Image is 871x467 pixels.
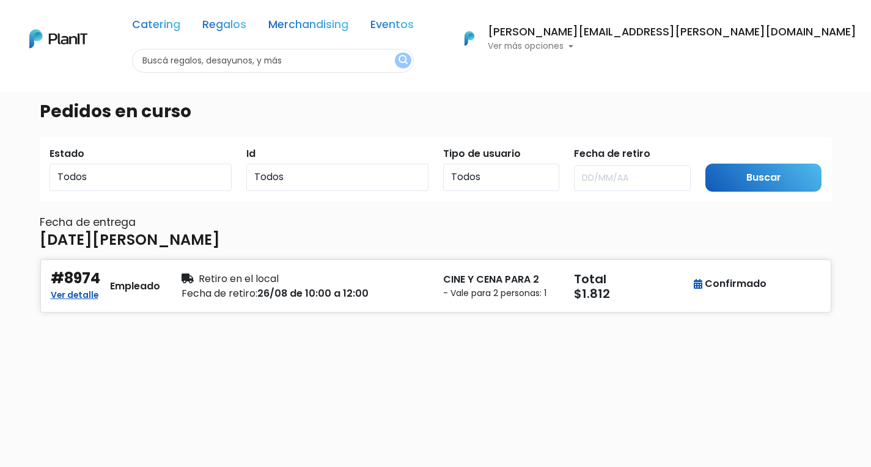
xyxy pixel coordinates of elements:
h4: #8974 [51,270,100,288]
label: Tipo de usuario [443,147,521,161]
input: DD/MM/AA [574,165,691,191]
a: Ver detalle [51,286,98,301]
h5: $1.812 [574,286,690,301]
img: search_button-432b6d5273f82d61273b3651a40e1bd1b912527efae98b1b7a1b2c0702e16a8d.svg [399,55,408,67]
img: PlanIt Logo [29,29,87,48]
button: #8974 Ver detalle Empleado Retiro en el local Fecha de retiro:26/08 de 10:00 a 12:00 CINE Y CENA ... [40,259,832,313]
p: Ver más opciones [488,42,856,51]
input: Buscar [705,164,822,192]
span: Retiro en el local [199,272,279,286]
label: Fecha de retiro [574,147,650,161]
button: PlanIt Logo [PERSON_NAME][EMAIL_ADDRESS][PERSON_NAME][DOMAIN_NAME] Ver más opciones [449,23,856,54]
a: Merchandising [268,20,348,34]
label: Submit [705,147,741,161]
h4: [DATE][PERSON_NAME] [40,231,220,249]
small: - Vale para 2 personas: 1 [443,287,559,300]
label: Id [246,147,255,161]
label: Estado [50,147,84,161]
input: Buscá regalos, desayunos, y más [132,49,414,73]
a: Regalos [202,20,246,34]
span: Fecha de retiro: [182,286,257,300]
div: Confirmado [694,277,766,291]
h6: Fecha de entrega [40,216,832,229]
img: PlanIt Logo [456,25,483,52]
h5: Total [574,272,688,286]
h3: Pedidos en curso [40,101,191,122]
div: 26/08 de 10:00 a 12:00 [182,286,428,301]
a: Catering [132,20,180,34]
a: Eventos [370,20,414,34]
h6: [PERSON_NAME][EMAIL_ADDRESS][PERSON_NAME][DOMAIN_NAME] [488,27,856,38]
div: Empleado [110,279,160,294]
p: CINE Y CENA PARA 2 [443,272,559,287]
